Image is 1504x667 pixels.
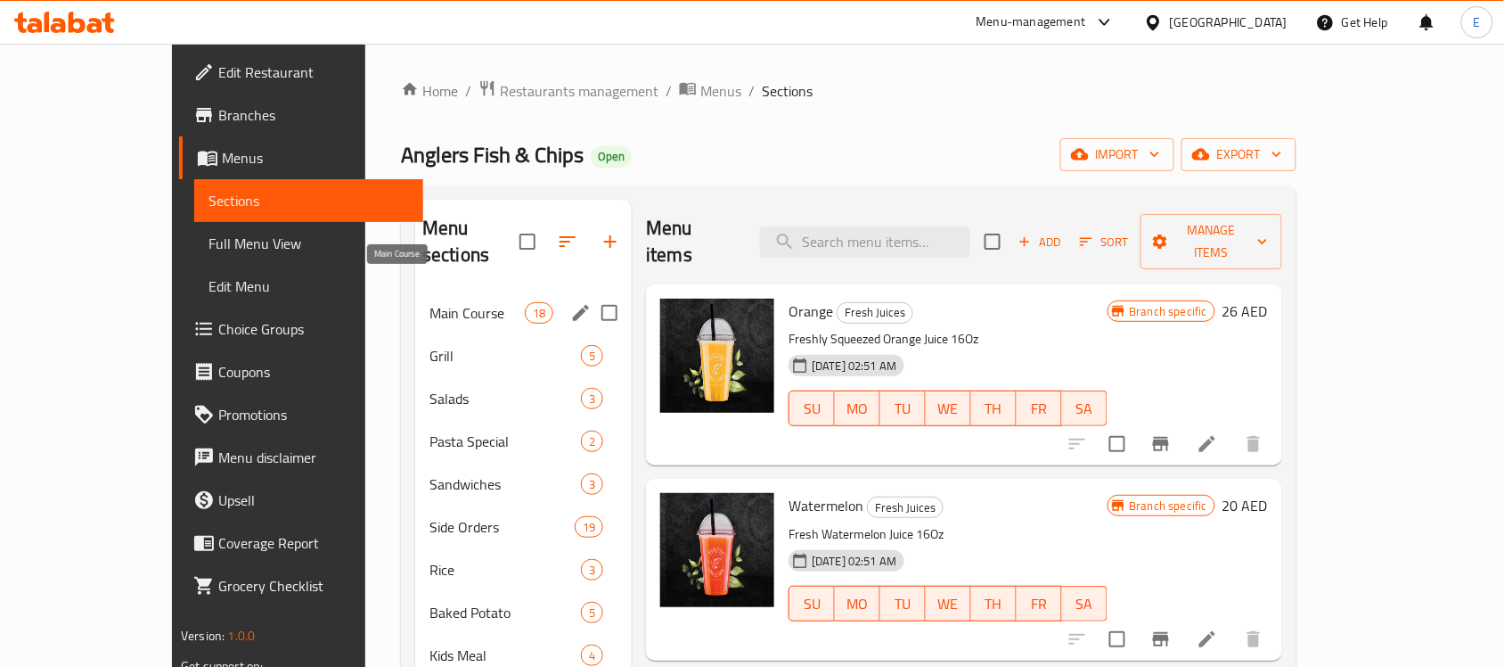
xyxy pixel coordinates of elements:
span: Upsell [218,490,409,511]
span: Grocery Checklist [218,575,409,597]
span: TH [978,591,1009,617]
div: Pasta Special2 [415,420,632,463]
span: SA [1069,591,1100,617]
button: TH [971,391,1017,426]
span: FR [1024,396,1055,422]
span: Pasta Special [429,431,581,452]
span: Sort items [1068,228,1140,256]
div: items [525,302,553,324]
a: Menu disclaimer [179,436,423,479]
span: Rice [429,559,581,581]
div: Main Course18edit [415,292,632,334]
span: [DATE] 02:51 AM [805,358,903,375]
span: Salads [429,388,581,409]
h6: 26 AED [1222,299,1268,324]
div: items [581,602,603,623]
div: items [581,431,603,452]
span: Select to update [1099,425,1136,463]
span: Sections [762,80,813,102]
span: Edit Menu [208,276,409,297]
span: Side Orders [429,516,575,538]
span: WE [933,396,964,422]
button: delete [1232,618,1275,661]
img: Orange [660,299,774,413]
li: / [465,80,471,102]
h2: Menu items [646,215,739,268]
span: Select all sections [509,223,546,260]
span: Restaurants management [500,80,658,102]
div: Rice3 [415,548,632,591]
button: TU [880,391,926,426]
div: items [581,645,603,666]
span: 4 [582,647,602,664]
span: Coupons [218,361,409,383]
li: / [666,80,672,102]
span: 18 [526,305,552,322]
span: export [1196,144,1282,166]
span: Watermelon [789,492,863,519]
span: import [1075,144,1160,166]
button: SU [789,391,835,426]
span: Menus [700,80,741,102]
span: Fresh Juices [838,302,912,323]
a: Home [401,80,458,102]
span: 5 [582,348,602,365]
p: Fresh Watermelon Juice 16Oz [789,523,1107,546]
span: [DATE] 02:51 AM [805,553,903,570]
span: TU [887,396,919,422]
button: Sort [1075,228,1133,256]
span: TU [887,591,919,617]
button: FR [1017,586,1062,622]
span: Fresh Juices [868,498,943,518]
span: Select section [974,223,1011,260]
span: Baked Potato [429,602,581,623]
button: SA [1062,586,1108,622]
a: Coupons [179,350,423,393]
span: Branch specific [1123,498,1214,515]
span: SU [797,396,828,422]
button: Add section [589,220,632,263]
span: Edit Restaurant [218,62,409,83]
button: Manage items [1140,214,1282,269]
button: SA [1062,391,1108,426]
div: Fresh Juices [837,302,913,324]
div: Open [591,146,632,168]
button: delete [1232,423,1275,465]
span: 5 [582,605,602,622]
button: TU [880,586,926,622]
span: Add [1016,232,1064,252]
button: import [1060,138,1174,171]
span: Main Course [429,302,525,324]
span: Sort [1080,232,1129,252]
span: Menu disclaimer [218,447,409,468]
span: 3 [582,562,602,579]
span: Sort sections [546,220,589,263]
div: Grill [429,345,581,366]
h6: 20 AED [1222,493,1268,518]
span: MO [842,396,873,422]
a: Edit Restaurant [179,51,423,94]
button: Branch-specific-item [1140,423,1182,465]
div: items [581,388,603,409]
span: SU [797,591,828,617]
span: Manage items [1155,219,1268,264]
span: Coverage Report [218,532,409,554]
div: items [581,473,603,495]
div: Grill5 [415,334,632,377]
li: / [748,80,755,102]
a: Sections [194,179,423,222]
div: items [581,559,603,581]
span: Branches [218,104,409,126]
a: Coverage Report [179,522,423,564]
span: Promotions [218,404,409,425]
a: Edit menu item [1197,433,1218,455]
button: WE [926,391,971,426]
span: 19 [576,519,602,536]
a: Branches [179,94,423,136]
span: SA [1069,396,1100,422]
div: Menu-management [977,12,1086,33]
div: Side Orders19 [415,506,632,548]
button: TH [971,586,1017,622]
div: items [581,345,603,366]
p: Freshly Squeezed Orange Juice 16Oz [789,328,1107,350]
